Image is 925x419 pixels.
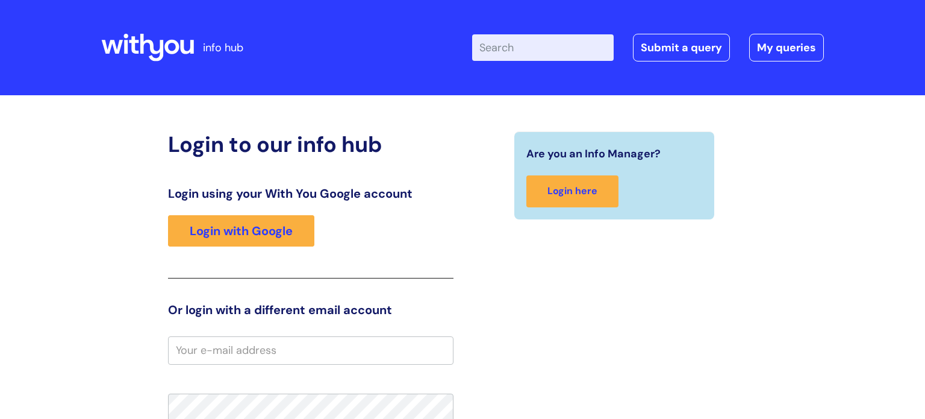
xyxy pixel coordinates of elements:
h3: Or login with a different email account [168,303,453,317]
input: Your e-mail address [168,336,453,364]
a: Login here [526,175,618,207]
span: Are you an Info Manager? [526,144,661,163]
a: Submit a query [633,34,730,61]
h2: Login to our info hub [168,131,453,157]
input: Search [472,34,614,61]
h3: Login using your With You Google account [168,186,453,201]
p: info hub [203,38,243,57]
a: Login with Google [168,215,314,247]
a: My queries [749,34,824,61]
